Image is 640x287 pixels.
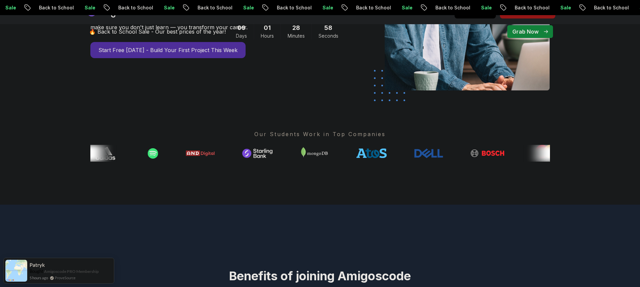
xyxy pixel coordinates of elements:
[555,4,577,11] p: Sale
[430,4,476,11] p: Back to School
[192,4,238,11] p: Back to School
[318,33,338,39] span: Seconds
[261,33,274,39] span: Hours
[236,33,247,39] span: Days
[317,4,339,11] p: Sale
[85,269,555,283] h2: Benefits of joining Amigoscode
[288,33,305,39] span: Minutes
[476,4,497,11] p: Sale
[30,262,45,268] span: Patryk
[113,4,159,11] p: Back to School
[159,4,180,11] p: Sale
[292,23,300,33] span: 28 Minutes
[79,4,101,11] p: Sale
[44,269,99,274] a: Amigoscode PRO Membership
[238,4,259,11] p: Sale
[89,28,226,36] p: 🔥 Back to School Sale - Our best prices of the year!
[324,23,332,33] span: 58 Seconds
[30,275,48,281] span: 5 hours ago
[55,275,76,281] a: ProveSource
[5,260,27,282] img: provesource social proof notification image
[90,42,246,58] a: Start Free [DATE] - Build Your First Project This Week
[351,4,396,11] p: Back to School
[264,23,271,33] span: 1 Hours
[589,4,634,11] p: Back to School
[237,23,246,33] span: 9 Days
[30,269,43,274] span: Bought
[90,130,550,138] p: Our Students Work in Top Companies
[396,4,418,11] p: Sale
[512,28,539,36] p: Grab Now
[271,4,317,11] p: Back to School
[509,4,555,11] p: Back to School
[34,4,79,11] p: Back to School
